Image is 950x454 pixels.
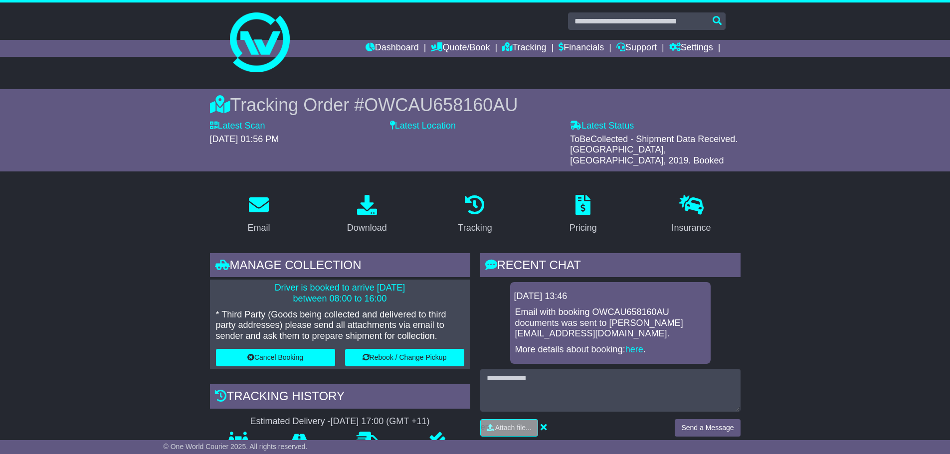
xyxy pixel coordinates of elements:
[216,283,464,304] p: Driver is booked to arrive [DATE] between 08:00 to 16:00
[563,191,603,238] a: Pricing
[458,221,492,235] div: Tracking
[164,443,308,451] span: © One World Courier 2025. All rights reserved.
[341,191,393,238] a: Download
[210,384,470,411] div: Tracking history
[625,344,643,354] a: here
[210,121,265,132] label: Latest Scan
[364,95,518,115] span: OWCAU658160AU
[665,191,718,238] a: Insurance
[331,416,430,427] div: [DATE] 17:00 (GMT +11)
[347,221,387,235] div: Download
[675,419,740,437] button: Send a Message
[570,134,738,165] span: ToBeCollected - Shipment Data Received. [GEOGRAPHIC_DATA], [GEOGRAPHIC_DATA], 2019. Booked
[570,221,597,235] div: Pricing
[216,349,335,366] button: Cancel Booking
[502,40,546,57] a: Tracking
[390,121,456,132] label: Latest Location
[216,309,464,342] p: * Third Party (Goods being collected and delivered to third party addresses) please send all atta...
[480,253,741,280] div: RECENT CHAT
[616,40,657,57] a: Support
[366,40,419,57] a: Dashboard
[210,134,279,144] span: [DATE] 01:56 PM
[247,221,270,235] div: Email
[345,349,464,366] button: Rebook / Change Pickup
[515,344,706,355] p: More details about booking: .
[559,40,604,57] a: Financials
[431,40,490,57] a: Quote/Book
[210,94,741,116] div: Tracking Order #
[210,253,470,280] div: Manage collection
[570,121,634,132] label: Latest Status
[672,221,711,235] div: Insurance
[515,307,706,339] p: Email with booking OWCAU658160AU documents was sent to [PERSON_NAME][EMAIL_ADDRESS][DOMAIN_NAME].
[210,416,470,427] div: Estimated Delivery -
[669,40,713,57] a: Settings
[451,191,498,238] a: Tracking
[241,191,276,238] a: Email
[514,291,707,302] div: [DATE] 13:46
